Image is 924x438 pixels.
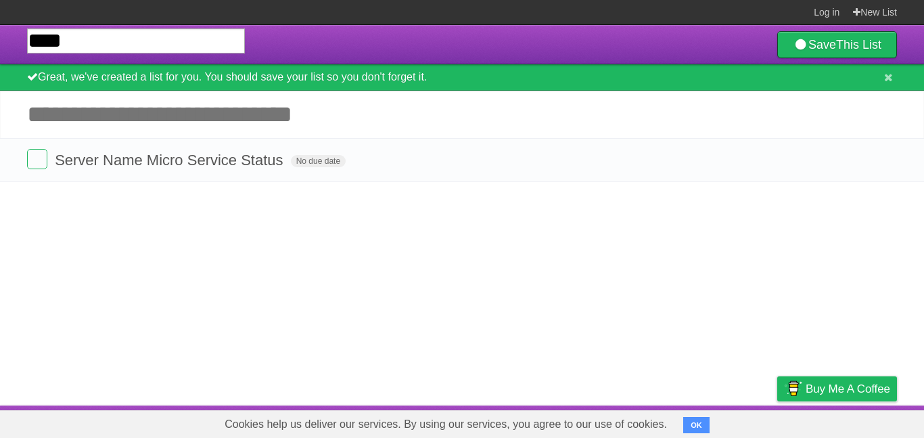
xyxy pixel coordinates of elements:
[683,417,710,433] button: OK
[714,409,743,435] a: Terms
[836,38,881,51] b: This List
[760,409,795,435] a: Privacy
[784,377,802,400] img: Buy me a coffee
[777,376,897,401] a: Buy me a coffee
[291,155,346,167] span: No due date
[597,409,626,435] a: About
[642,409,697,435] a: Developers
[812,409,897,435] a: Suggest a feature
[211,411,680,438] span: Cookies help us deliver our services. By using our services, you agree to our use of cookies.
[777,31,897,58] a: SaveThis List
[806,377,890,401] span: Buy me a coffee
[27,149,47,169] label: Done
[55,152,286,169] span: Server Name Micro Service Status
